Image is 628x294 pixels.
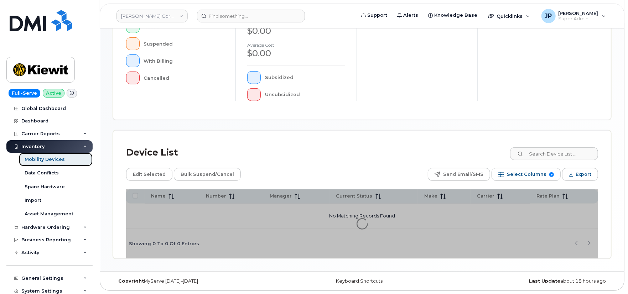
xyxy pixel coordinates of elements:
[265,88,345,101] div: Unsubsidized
[443,169,483,180] span: Send Email/SMS
[116,10,188,22] a: Kiewit Corporation
[392,8,423,22] a: Alerts
[576,169,591,180] span: Export
[336,278,383,284] a: Keyboard Shortcuts
[144,37,224,50] div: Suspended
[144,72,224,84] div: Cancelled
[126,143,178,162] div: Device List
[265,71,345,84] div: Subsidized
[197,10,305,22] input: Find something...
[174,168,241,181] button: Bulk Suspend/Cancel
[423,8,482,22] a: Knowledge Base
[126,168,172,181] button: Edit Selected
[492,168,561,181] button: Select Columns 9
[445,278,611,284] div: about 18 hours ago
[510,147,598,160] input: Search Device List ...
[118,278,144,284] strong: Copyright
[247,47,345,59] div: $0.00
[507,169,546,180] span: Select Columns
[367,12,387,19] span: Support
[559,10,598,16] span: [PERSON_NAME]
[403,12,418,19] span: Alerts
[597,263,623,289] iframe: Messenger Launcher
[545,12,552,20] span: JP
[247,43,345,47] h4: Average cost
[536,9,611,23] div: Jeremy Price
[549,172,554,177] span: 9
[356,8,392,22] a: Support
[497,13,523,19] span: Quicklinks
[562,168,598,181] button: Export
[181,169,234,180] span: Bulk Suspend/Cancel
[113,278,279,284] div: MyServe [DATE]–[DATE]
[529,278,560,284] strong: Last Update
[434,12,477,19] span: Knowledge Base
[247,25,345,37] div: $0.00
[483,9,535,23] div: Quicklinks
[559,16,598,22] span: Super Admin
[144,54,224,67] div: With Billing
[133,169,166,180] span: Edit Selected
[428,168,490,181] button: Send Email/SMS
